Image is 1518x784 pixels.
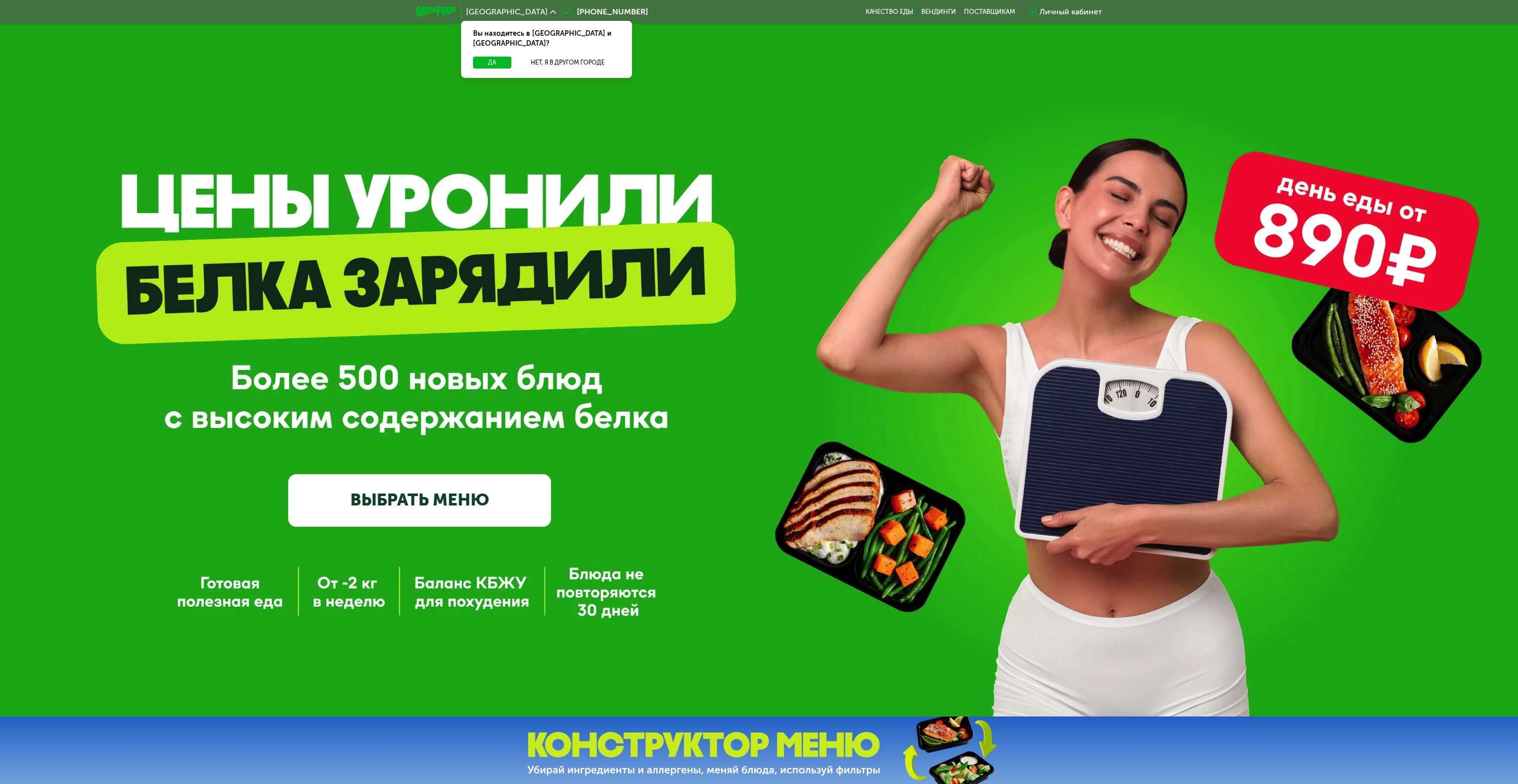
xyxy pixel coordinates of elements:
div: Личный кабинет [1039,6,1102,18]
a: Качество еды [866,8,913,16]
a: ВЫБРАТЬ МЕНЮ [288,474,551,527]
a: Вендинги [921,8,956,16]
a: [PHONE_NUMBER] [561,6,648,18]
button: Да [473,57,511,69]
div: Вы находитесь в [GEOGRAPHIC_DATA] и [GEOGRAPHIC_DATA]? [461,21,632,57]
button: Нет, я в другом городе [515,57,620,69]
span: [GEOGRAPHIC_DATA] [466,8,548,16]
div: поставщикам [964,8,1015,16]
